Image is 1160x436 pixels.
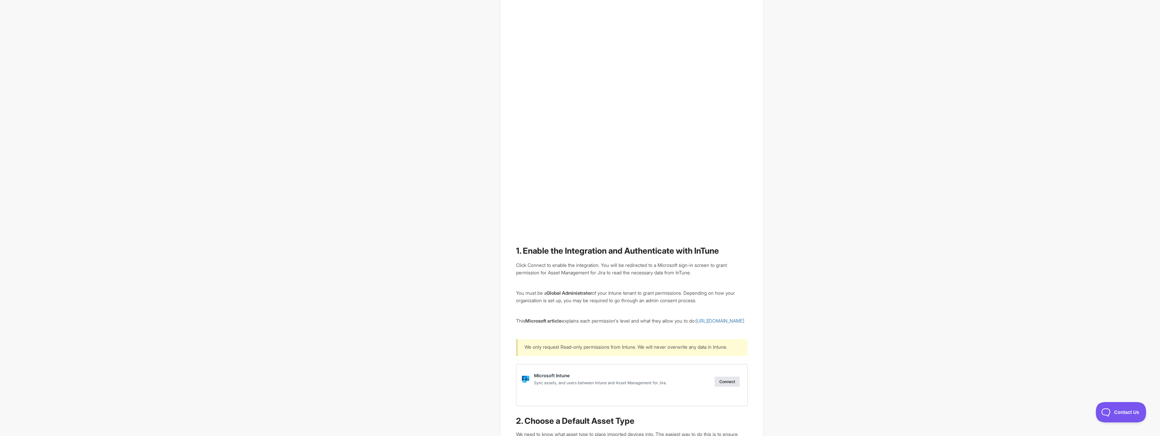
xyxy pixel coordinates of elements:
[524,343,739,351] p: We only request Read-only permissions from Intune. We will never overwrite any data in Intune.
[516,246,747,256] h2: 1. Enable the Integration and Authenticate with InTune
[525,318,561,324] b: Microsoft article
[516,289,747,304] p: You must be a of your Intune tenant to grant permissions. Depending on how your organization is s...
[516,364,747,406] img: file-GFTLHMNMdG.png
[1096,402,1146,422] iframe: Toggle Customer Support
[516,416,747,426] h2: 2. Choose a Default Asset Type
[547,290,592,296] b: Global Administrator
[516,261,747,276] div: Click Connect to enable the integration. You will be redirected to a Microsoft sign-in screen to ...
[696,318,744,324] a: [URL][DOMAIN_NAME]
[516,317,747,325] p: This explains each permission's level and what they allow you to do:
